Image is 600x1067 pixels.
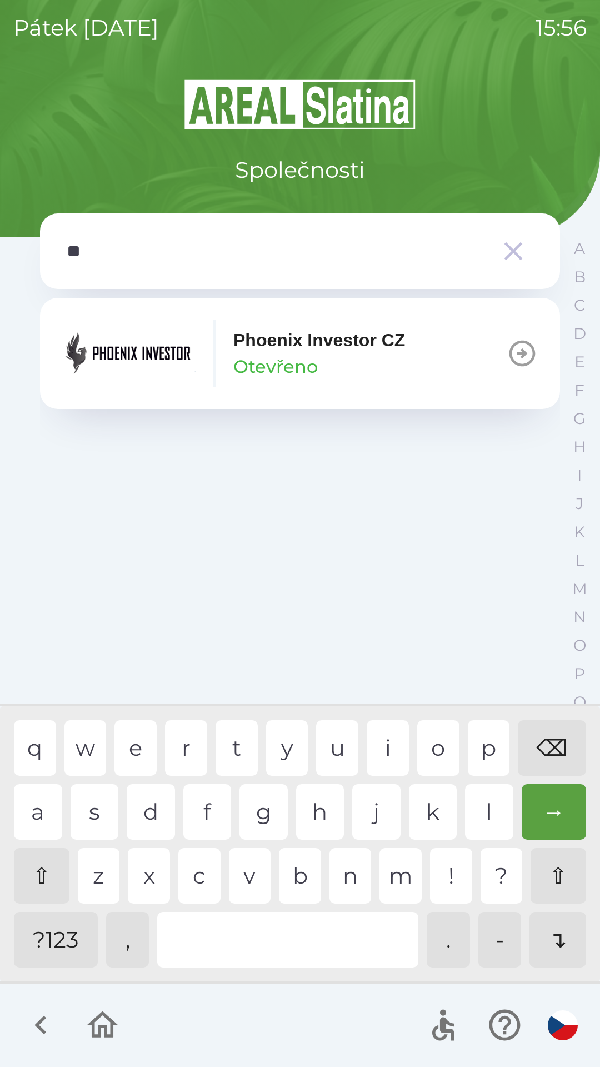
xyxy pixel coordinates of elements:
p: L [575,551,584,570]
button: O [566,631,593,660]
button: A [566,235,593,263]
button: F [566,376,593,405]
button: E [566,348,593,376]
p: G [573,409,586,428]
p: Q [573,692,586,712]
img: Logo [40,78,560,131]
p: B [574,267,586,287]
button: K [566,518,593,546]
p: Otevřeno [233,353,318,380]
button: D [566,320,593,348]
button: M [566,575,593,603]
button: N [566,603,593,631]
button: B [566,263,593,291]
p: Společnosti [235,153,365,187]
button: P [566,660,593,688]
p: N [573,607,586,627]
img: ab9a4777-ae82-4f12-b396-a24107a7bd47.png [62,320,196,387]
p: J [576,494,583,513]
button: I [566,461,593,490]
p: A [574,239,585,258]
p: O [573,636,586,655]
p: E [574,352,585,372]
p: D [573,324,586,343]
p: F [574,381,584,400]
button: J [566,490,593,518]
p: Phoenix Investor CZ [233,327,405,353]
p: 15:56 [536,11,587,44]
img: cs flag [548,1010,578,1040]
p: M [572,579,587,599]
button: Phoenix Investor CZOtevřeno [40,298,560,409]
button: C [566,291,593,320]
button: L [566,546,593,575]
p: K [574,522,585,542]
button: H [566,433,593,461]
p: P [574,664,585,684]
button: G [566,405,593,433]
p: H [573,437,586,457]
button: Q [566,688,593,716]
p: pátek [DATE] [13,11,159,44]
p: I [577,466,582,485]
p: C [574,296,585,315]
